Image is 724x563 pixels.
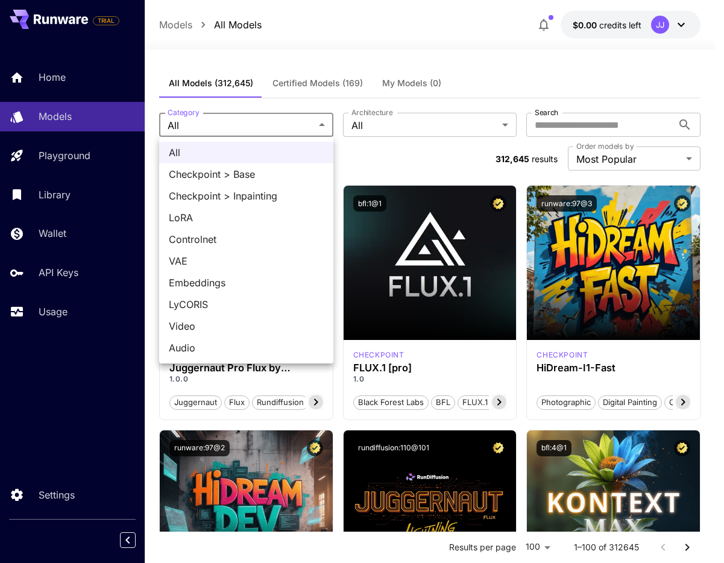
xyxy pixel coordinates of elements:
[169,189,324,203] span: Checkpoint > Inpainting
[169,254,324,268] span: VAE
[169,145,324,160] span: All
[169,275,324,290] span: Embeddings
[169,232,324,247] span: Controlnet
[169,319,324,333] span: Video
[169,297,324,312] span: LyCORIS
[169,341,324,355] span: Audio
[169,167,324,181] span: Checkpoint > Base
[169,210,324,225] span: LoRA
